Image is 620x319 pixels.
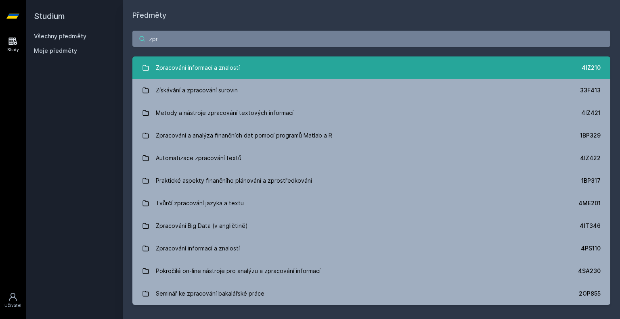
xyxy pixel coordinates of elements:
[578,267,601,275] div: 4SA230
[132,147,610,169] a: Automatizace zpracování textů 4IZ422
[2,32,24,57] a: Study
[132,237,610,260] a: Zpracování informací a znalostí 4PS110
[132,124,610,147] a: Zpracování a analýza finančních dat pomocí programů Matlab a R 1BP329
[582,64,601,72] div: 4IZ210
[156,240,240,256] div: Zpracování informací a znalostí
[132,282,610,305] a: Seminář ke zpracování bakalářské práce 2OP855
[132,31,610,47] input: Název nebo ident předmětu…
[156,60,240,76] div: Zpracování informací a znalostí
[580,222,601,230] div: 4IT346
[581,109,601,117] div: 4IZ421
[7,47,19,53] div: Study
[581,177,601,185] div: 1BP317
[132,102,610,124] a: Metody a nástroje zpracování textových informací 4IZ421
[156,218,248,234] div: Zpracování Big Data (v angličtině)
[132,192,610,215] a: Tvůrčí zpracování jazyka a textu 4ME201
[132,10,610,21] h1: Předměty
[132,215,610,237] a: Zpracování Big Data (v angličtině) 4IT346
[34,33,86,40] a: Všechny předměty
[132,169,610,192] a: Praktické aspekty finančního plánování a zprostředkování 1BP317
[580,154,601,162] div: 4IZ422
[34,47,77,55] span: Moje předměty
[132,79,610,102] a: Získávání a zpracování surovin 33F413
[156,173,312,189] div: Praktické aspekty finančního plánování a zprostředkování
[156,82,238,98] div: Získávání a zpracování surovin
[156,286,264,302] div: Seminář ke zpracování bakalářské práce
[156,195,244,211] div: Tvůrčí zpracování jazyka a textu
[2,288,24,313] a: Uživatel
[132,260,610,282] a: Pokročilé on-line nástroje pro analýzu a zpracování informací 4SA230
[156,105,293,121] div: Metody a nástroje zpracování textových informací
[156,150,241,166] div: Automatizace zpracování textů
[580,131,601,140] div: 1BP329
[4,302,21,309] div: Uživatel
[580,86,601,94] div: 33F413
[132,56,610,79] a: Zpracování informací a znalostí 4IZ210
[579,290,601,298] div: 2OP855
[156,127,332,144] div: Zpracování a analýza finančních dat pomocí programů Matlab a R
[581,244,601,252] div: 4PS110
[578,199,601,207] div: 4ME201
[156,263,320,279] div: Pokročilé on-line nástroje pro analýzu a zpracování informací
